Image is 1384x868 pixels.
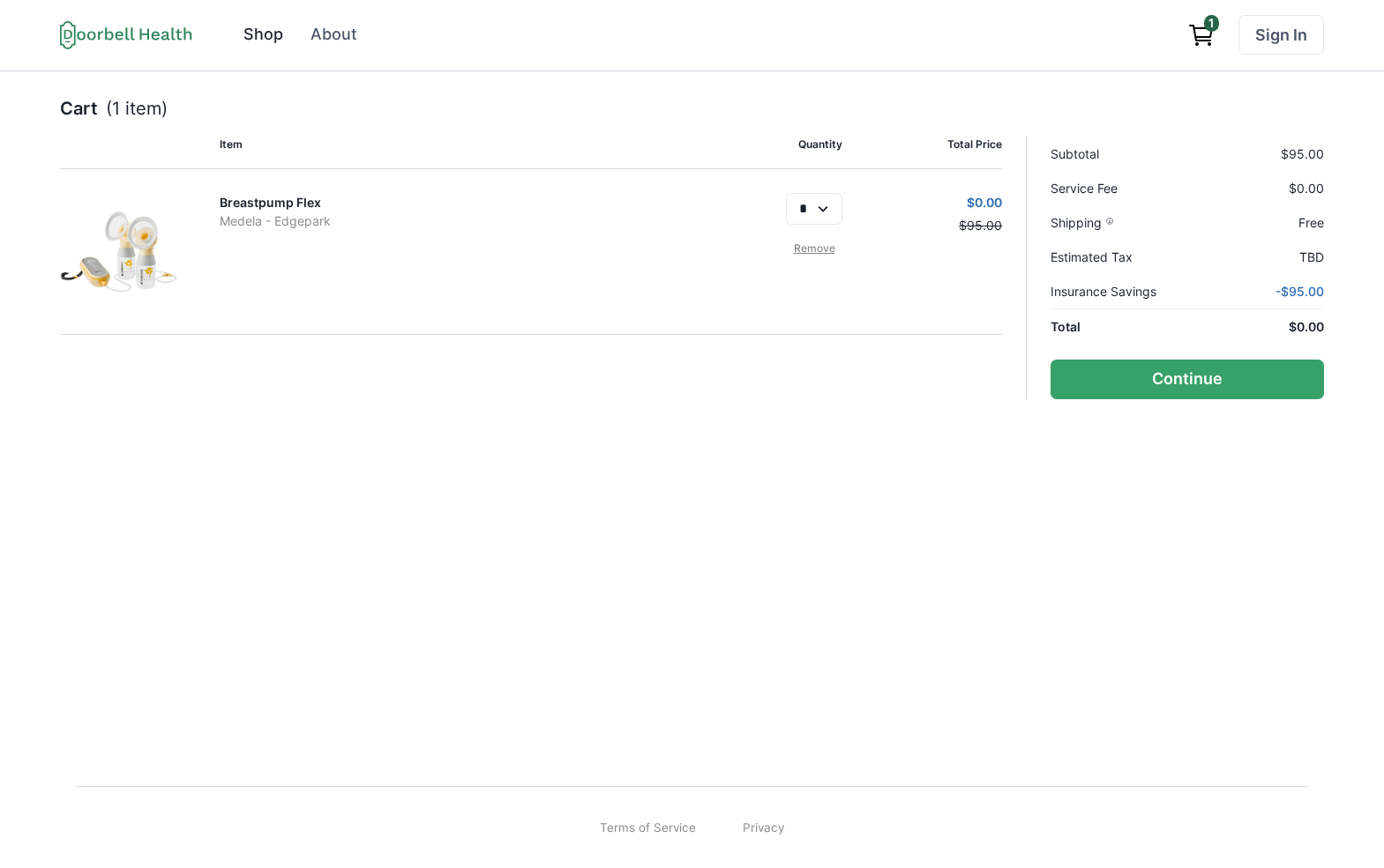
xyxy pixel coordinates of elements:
[243,23,283,47] div: Shop
[310,23,357,47] div: About
[60,95,98,122] p: Cart
[1276,282,1324,300] p: - $95.00
[1112,23,1327,63] a: 1 item added to your cartYou can checkout at any time
[1051,179,1179,197] p: Service Fee
[1195,317,1324,336] p: $0.00
[1195,248,1324,266] p: TBD
[1195,145,1324,163] p: $95.00
[1330,17,1350,37] button: Close
[220,211,683,230] p: Medela - Edgepark
[1051,282,1179,300] p: Insurance Savings
[299,15,370,55] a: About
[220,195,321,210] a: Breastpump Flex
[1195,213,1324,232] p: Free
[106,95,168,122] p: (1 item)
[1051,360,1324,399] button: Continue
[858,193,1002,211] p: $0.00
[1051,317,1179,336] p: Total
[1051,145,1179,163] p: Subtotal
[60,193,177,310] img: wu1ofuyzz2pb86d2jgprv8htehmy
[858,137,1002,152] p: Total Price
[858,216,1002,234] p: $95.00
[1195,179,1324,197] p: $0.00
[786,193,842,225] select: Select quantity
[600,819,696,836] a: Terms of Service
[743,819,784,836] a: Privacy
[1051,213,1102,232] span: Shipping
[232,15,296,55] a: Shop
[1051,248,1179,266] p: Estimated Tax
[220,137,683,152] p: Item
[699,137,842,152] p: Quantity
[786,241,842,256] a: Remove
